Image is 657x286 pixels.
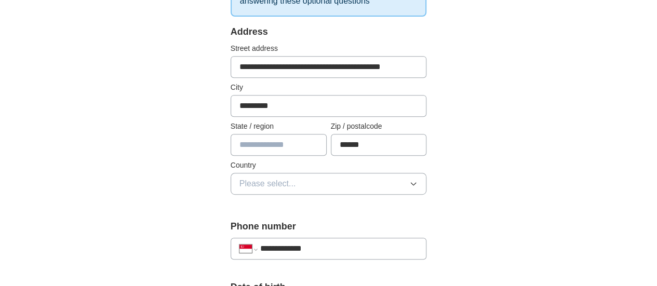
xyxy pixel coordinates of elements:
div: Address [231,25,427,39]
label: City [231,82,427,93]
label: Phone number [231,220,427,234]
label: Zip / postalcode [331,121,427,132]
button: Please select... [231,173,427,195]
label: Street address [231,43,427,54]
label: State / region [231,121,327,132]
label: Country [231,160,427,171]
span: Please select... [239,178,296,190]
